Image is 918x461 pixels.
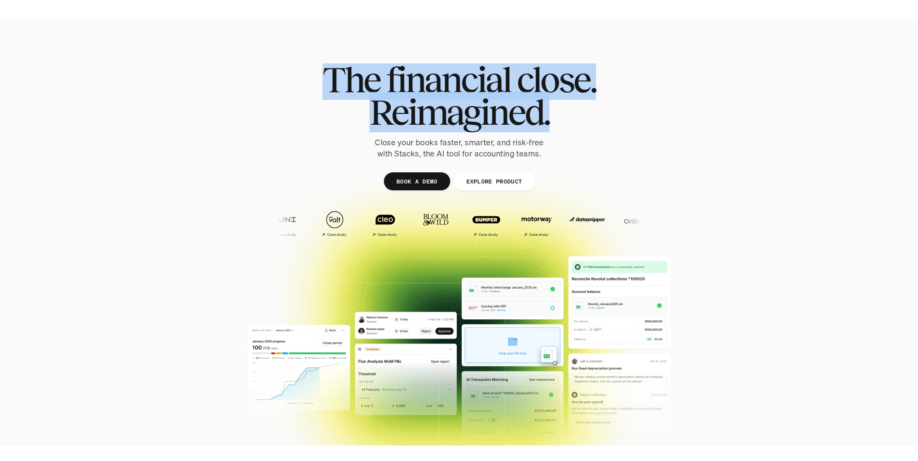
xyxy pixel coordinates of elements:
[337,207,383,240] a: Case study
[386,63,510,96] span: financial
[352,232,372,237] h2: Case study
[369,137,549,159] p: Close your books faster, smarter, and risk-free with Stacks, the AI tool for accounting teams.
[517,63,596,96] span: close.
[302,232,321,237] h2: Case study
[236,207,282,240] a: Case study
[383,172,450,190] a: BOOK A DEMO
[369,96,549,128] span: Reimagined.
[286,207,333,240] a: Case study
[488,207,535,240] a: Case study
[453,172,535,190] a: EXPLORE PRODUCT
[504,232,523,237] h2: Case study
[251,232,271,237] h2: Case study
[453,232,473,237] h2: Case study
[466,176,522,186] p: EXPLORE PRODUCT
[438,207,484,240] a: Case study
[322,63,380,96] span: The
[396,176,437,186] p: BOOK A DEMO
